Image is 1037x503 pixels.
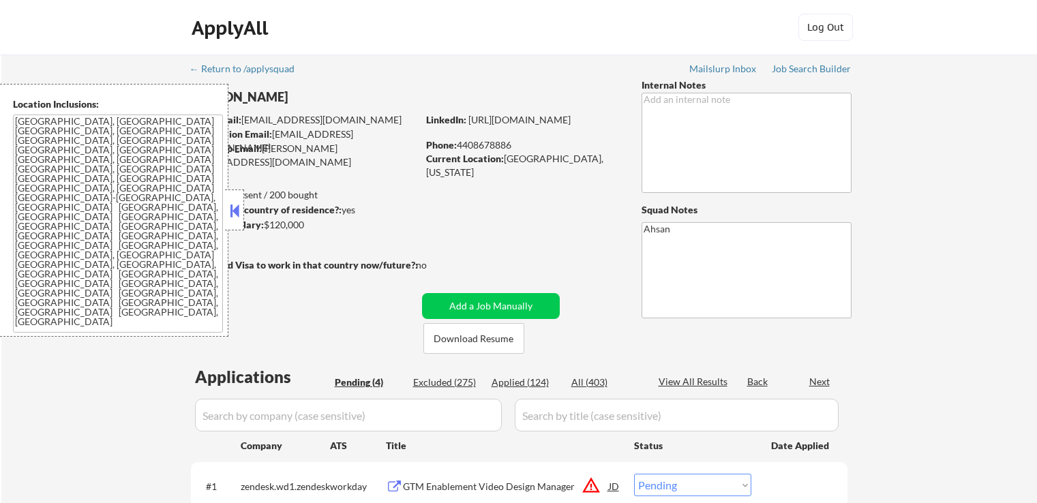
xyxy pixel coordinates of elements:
[195,399,502,431] input: Search by company (case sensitive)
[192,127,417,154] div: [EMAIL_ADDRESS][DOMAIN_NAME]
[422,293,560,319] button: Add a Job Manually
[191,89,471,106] div: [PERSON_NAME]
[195,369,330,385] div: Applications
[413,376,481,389] div: Excluded (275)
[190,203,413,217] div: yes
[689,63,757,77] a: Mailslurp Inbox
[492,376,560,389] div: Applied (124)
[330,480,386,493] div: workday
[772,64,852,74] div: Job Search Builder
[809,375,831,388] div: Next
[771,439,831,453] div: Date Applied
[571,376,640,389] div: All (403)
[582,476,601,495] button: warning_amber
[241,439,330,453] div: Company
[426,114,466,125] strong: LinkedIn:
[190,63,307,77] a: ← Return to /applysquad
[607,474,621,498] div: JD
[241,480,330,493] div: zendesk.wd1.zendesk
[426,153,504,164] strong: Current Location:
[330,439,386,453] div: ATS
[798,14,853,41] button: Log Out
[659,375,732,388] div: View All Results
[423,323,524,354] button: Download Resume
[190,218,417,232] div: $120,000
[689,64,757,74] div: Mailslurp Inbox
[335,376,403,389] div: Pending (4)
[642,78,852,92] div: Internal Notes
[192,16,272,40] div: ApplyAll
[192,113,417,127] div: [EMAIL_ADDRESS][DOMAIN_NAME]
[190,188,417,202] div: 124 sent / 200 bought
[747,375,769,388] div: Back
[634,433,751,457] div: Status
[642,203,852,217] div: Squad Notes
[416,258,455,272] div: no
[13,97,223,111] div: Location Inclusions:
[190,204,342,215] strong: Can work in country of residence?:
[190,64,307,74] div: ← Return to /applysquad
[426,138,619,152] div: 4408678886
[772,63,852,77] a: Job Search Builder
[515,399,839,431] input: Search by title (case sensitive)
[386,439,621,453] div: Title
[191,259,418,271] strong: Will need Visa to work in that country now/future?:
[468,114,571,125] a: [URL][DOMAIN_NAME]
[206,480,230,493] div: #1
[191,142,417,168] div: [PERSON_NAME][EMAIL_ADDRESS][DOMAIN_NAME]
[403,480,609,493] div: GTM Enablement Video Design Manager
[426,152,619,179] div: [GEOGRAPHIC_DATA], [US_STATE]
[426,139,457,151] strong: Phone:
